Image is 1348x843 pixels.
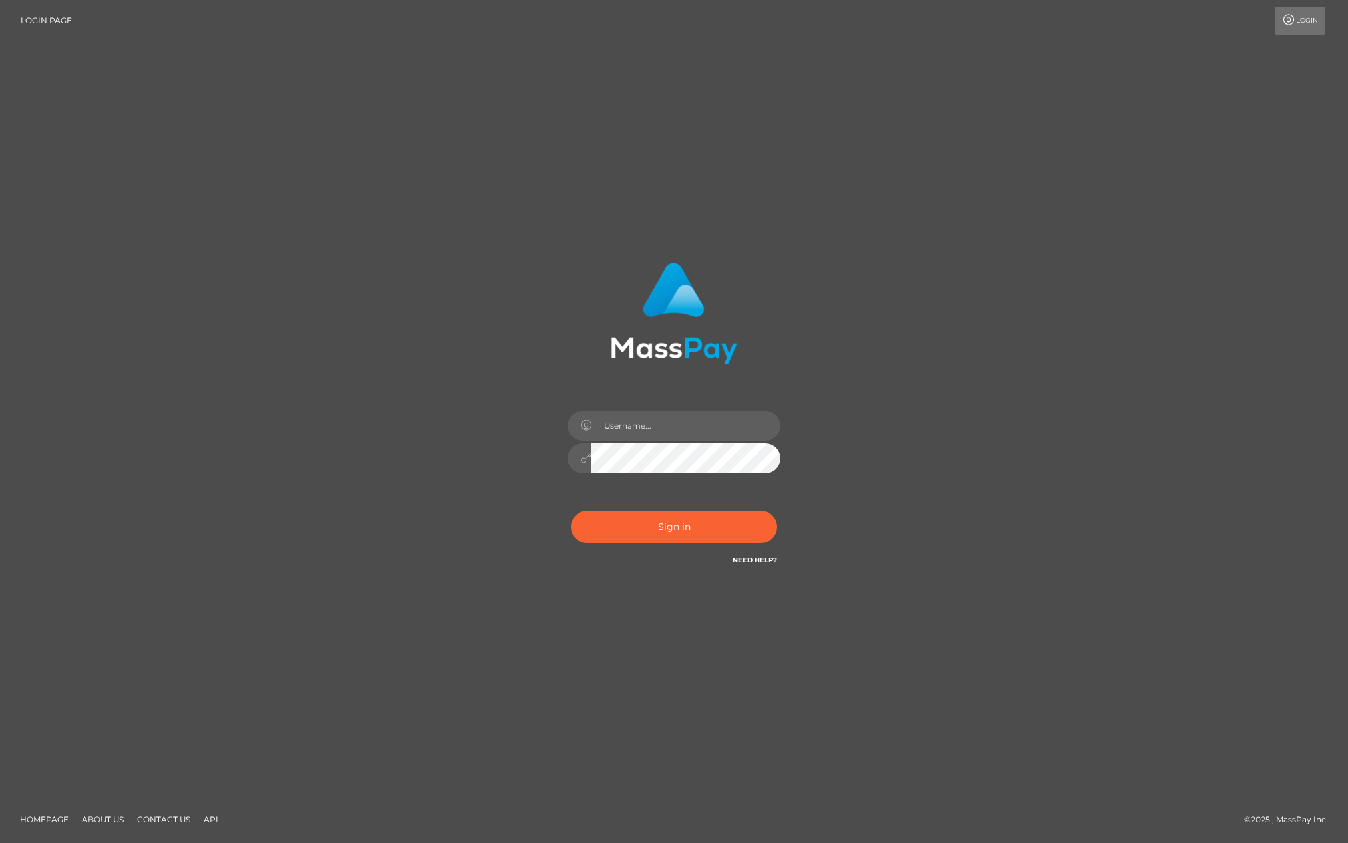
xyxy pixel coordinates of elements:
[733,556,777,564] a: Need Help?
[21,7,72,35] a: Login Page
[198,809,224,830] a: API
[132,809,196,830] a: Contact Us
[571,511,777,543] button: Sign in
[1244,812,1338,827] div: © 2025 , MassPay Inc.
[591,411,780,441] input: Username...
[1275,7,1325,35] a: Login
[15,809,74,830] a: Homepage
[77,809,129,830] a: About Us
[611,263,737,364] img: MassPay Login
